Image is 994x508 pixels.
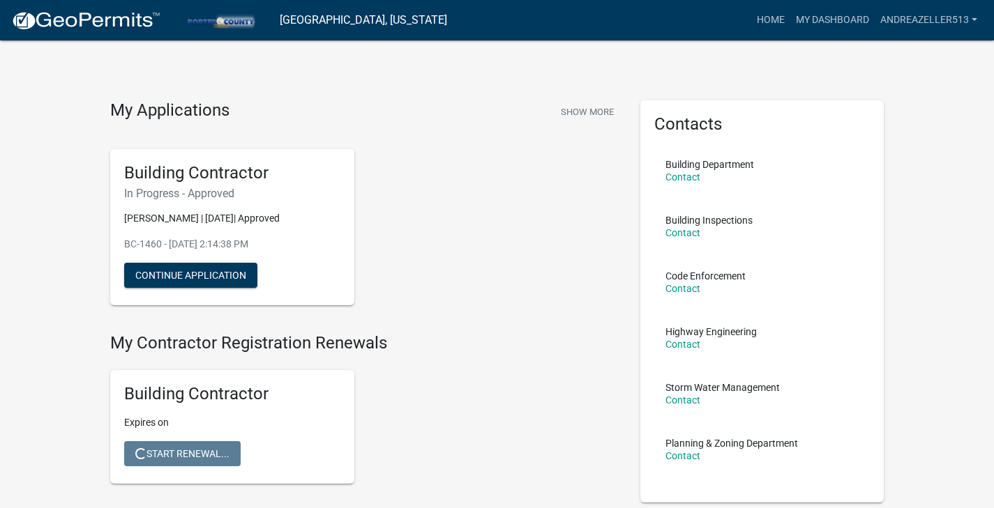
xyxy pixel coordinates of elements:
p: Building Inspections [665,215,753,225]
p: Code Enforcement [665,271,746,281]
h6: In Progress - Approved [124,187,340,200]
button: Continue Application [124,263,257,288]
h5: Contacts [654,114,871,134]
a: Contact [665,450,700,461]
p: Storm Water Management [665,383,780,392]
p: Planning & Zoning Department [665,438,798,448]
a: Contact [665,339,700,350]
span: Start Renewal... [135,448,229,459]
button: Start Renewal... [124,441,241,466]
a: Contact [665,227,700,238]
h5: Building Contractor [124,163,340,183]
p: Highway Engineering [665,327,757,337]
h4: My Contractor Registration Renewals [110,333,619,353]
h5: Building Contractor [124,384,340,404]
p: Expires on [124,415,340,430]
p: BC-1460 - [DATE] 2:14:38 PM [124,237,340,252]
p: [PERSON_NAME] | [DATE]| Approved [124,211,340,226]
a: My Dashboard [790,7,875,33]
p: Building Department [665,160,754,169]
a: Home [751,7,790,33]
wm-registration-list-section: My Contractor Registration Renewals [110,333,619,495]
a: [GEOGRAPHIC_DATA], [US_STATE] [280,8,447,32]
a: Contact [665,394,700,406]
h4: My Applications [110,100,229,121]
img: Porter County, Indiana [172,10,269,29]
a: Contact [665,283,700,294]
button: Show More [555,100,619,123]
a: AndreaZeller513 [875,7,983,33]
a: Contact [665,171,700,183]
